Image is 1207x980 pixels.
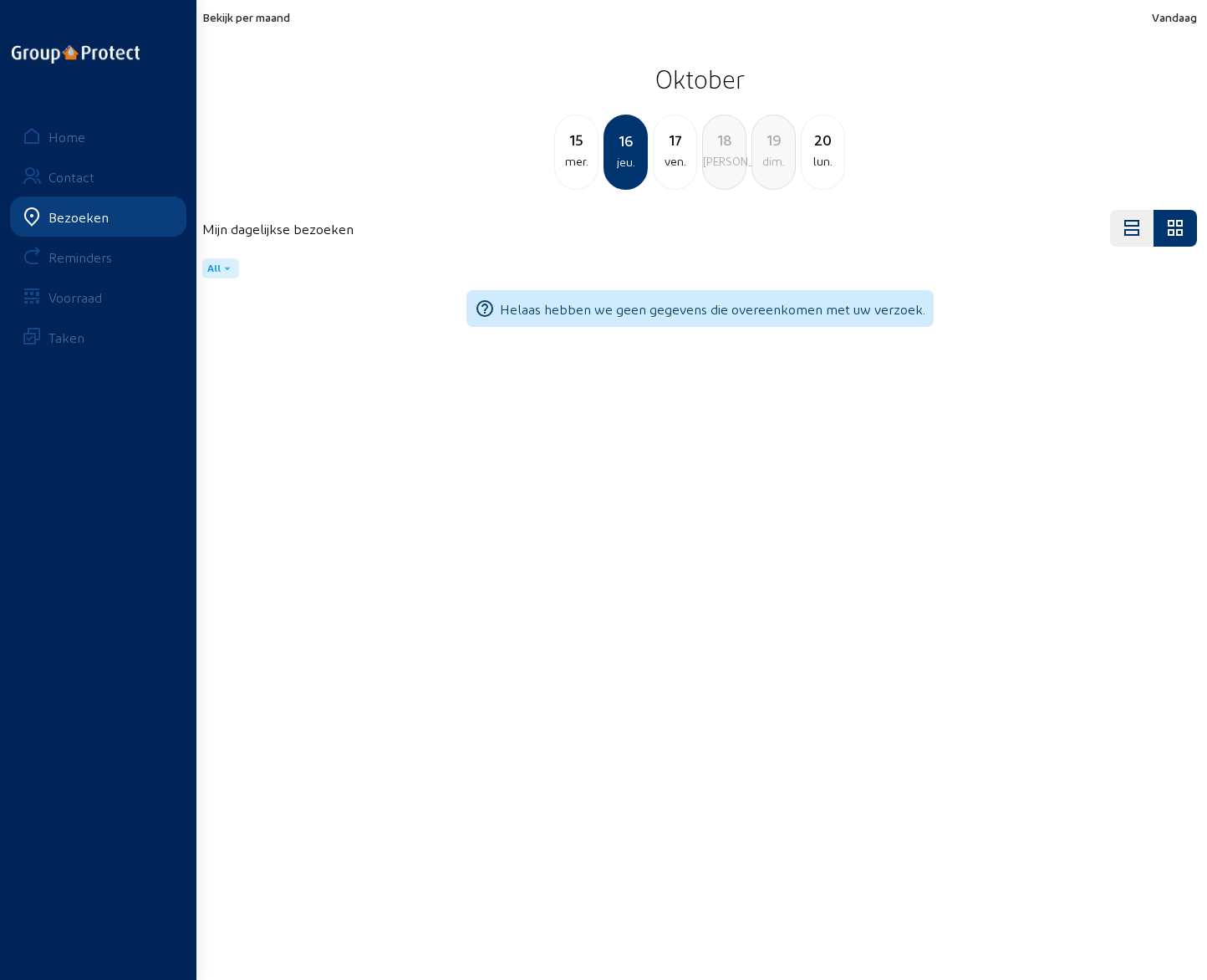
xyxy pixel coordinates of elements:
h2: Oktober [202,58,1197,100]
div: 17 [654,128,696,151]
a: Voorraad [10,277,186,317]
div: 16 [605,129,646,152]
a: Reminders [10,237,186,277]
div: Home [48,129,85,145]
h4: Mijn dagelijkse bezoeken [202,221,354,237]
div: jeu. [605,152,646,172]
span: All [207,262,221,275]
span: Vandaag [1152,10,1197,24]
a: Taken [10,317,186,357]
div: ven. [654,151,696,171]
div: 19 [752,128,795,151]
div: Bezoeken [48,209,109,225]
a: Bezoeken [10,197,186,237]
div: Taken [48,329,84,345]
div: 18 [703,128,746,151]
mat-icon: help_outline [475,299,495,319]
div: Contact [48,169,94,185]
div: [PERSON_NAME]. [703,151,746,171]
div: 15 [555,128,598,151]
div: Voorraad [48,289,102,305]
img: logo-oneline.png [12,45,140,64]
span: Bekijk per maand [202,10,290,24]
div: Reminders [48,249,112,265]
a: Home [10,116,186,156]
a: Contact [10,156,186,197]
span: Helaas hebben we geen gegevens die overeenkomen met uw verzoek. [500,301,925,317]
div: lun. [802,151,844,171]
div: mer. [555,151,598,171]
div: dim. [752,151,795,171]
div: 20 [802,128,844,151]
